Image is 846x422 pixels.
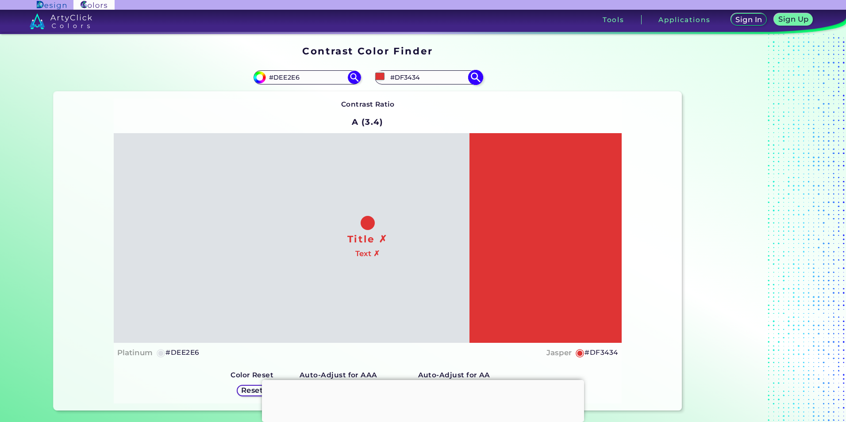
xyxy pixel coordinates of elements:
h5: Reset [242,387,262,394]
h4: Jasper [546,346,572,359]
h5: #DF3434 [585,347,618,358]
a: Sign Up [776,14,811,25]
h3: Tools [603,16,624,23]
img: icon search [468,69,483,85]
img: logo_artyclick_colors_white.svg [30,13,92,29]
strong: Auto-Adjust for AAA [300,371,377,379]
img: icon search [348,71,361,84]
strong: Auto-Adjust for AA [418,371,490,379]
strong: Contrast Ratio [341,100,395,108]
a: Sign In [733,14,765,25]
h2: A (3.4) [348,112,387,131]
h5: #DEE2E6 [165,347,199,358]
h5: ◉ [575,347,585,358]
iframe: Advertisement [685,42,796,414]
input: type color 1.. [266,71,348,83]
h4: Platinum [117,346,153,359]
h4: Text ✗ [355,247,380,260]
h1: Contrast Color Finder [302,44,433,58]
img: ArtyClick Design logo [37,1,66,9]
h3: Applications [658,16,710,23]
strong: Color Reset [231,371,273,379]
h5: ◉ [156,347,166,358]
iframe: Advertisement [262,380,584,420]
h1: Title ✗ [347,232,388,246]
h5: Sign In [737,16,761,23]
h5: Sign Up [780,16,807,23]
input: type color 2.. [387,71,469,83]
